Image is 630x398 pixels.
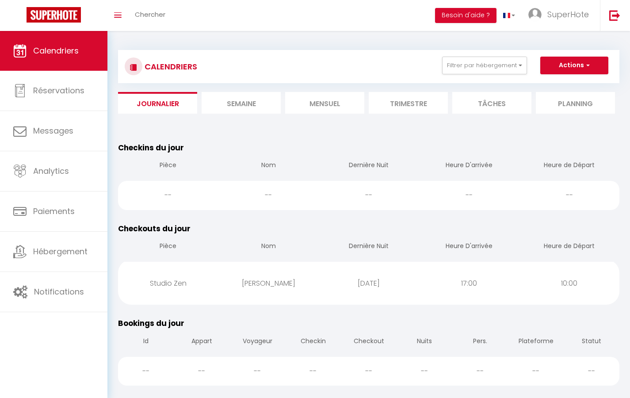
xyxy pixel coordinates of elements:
[135,10,165,19] span: Chercher
[285,329,341,355] th: Checkin
[118,223,191,234] span: Checkouts du jour
[519,234,619,260] th: Heure de Départ
[540,57,608,74] button: Actions
[519,153,619,179] th: Heure de Départ
[452,357,508,386] div: --
[118,181,218,210] div: --
[118,142,184,153] span: Checkins du jour
[27,7,81,23] img: Super Booking
[118,269,218,298] div: Studio Zen
[519,181,619,210] div: --
[218,234,319,260] th: Nom
[34,286,84,297] span: Notifications
[397,329,452,355] th: Nuits
[142,57,197,77] h3: CALENDRIERS
[419,269,519,298] div: 17:00
[508,329,564,355] th: Plateforme
[33,45,79,56] span: Calendriers
[319,153,419,179] th: Dernière Nuit
[341,329,397,355] th: Checkout
[118,234,218,260] th: Pièce
[508,357,564,386] div: --
[7,4,34,30] button: Ouvrir le widget de chat LiveChat
[419,153,519,179] th: Heure D'arrivée
[118,318,184,329] span: Bookings du jour
[452,92,531,114] li: Tâches
[442,57,527,74] button: Filtrer par hébergement
[528,8,542,21] img: ...
[118,153,218,179] th: Pièce
[118,329,174,355] th: Id
[229,357,285,386] div: --
[174,357,229,386] div: --
[419,181,519,210] div: --
[319,269,419,298] div: [DATE]
[435,8,496,23] button: Besoin d'aide ?
[33,125,73,136] span: Messages
[202,92,281,114] li: Semaine
[397,357,452,386] div: --
[319,234,419,260] th: Dernière Nuit
[118,92,197,114] li: Journalier
[285,92,364,114] li: Mensuel
[174,329,229,355] th: Appart
[33,85,84,96] span: Réservations
[341,357,397,386] div: --
[33,206,75,217] span: Paiements
[229,329,285,355] th: Voyageur
[369,92,448,114] li: Trimestre
[319,181,419,210] div: --
[564,329,619,355] th: Statut
[536,92,615,114] li: Planning
[609,10,620,21] img: logout
[33,165,69,176] span: Analytics
[218,181,319,210] div: --
[33,246,88,257] span: Hébergement
[419,234,519,260] th: Heure D'arrivée
[218,153,319,179] th: Nom
[285,357,341,386] div: --
[218,269,319,298] div: [PERSON_NAME]
[519,269,619,298] div: 10:00
[547,9,589,20] span: SuperHote
[564,357,619,386] div: --
[118,357,174,386] div: --
[452,329,508,355] th: Pers.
